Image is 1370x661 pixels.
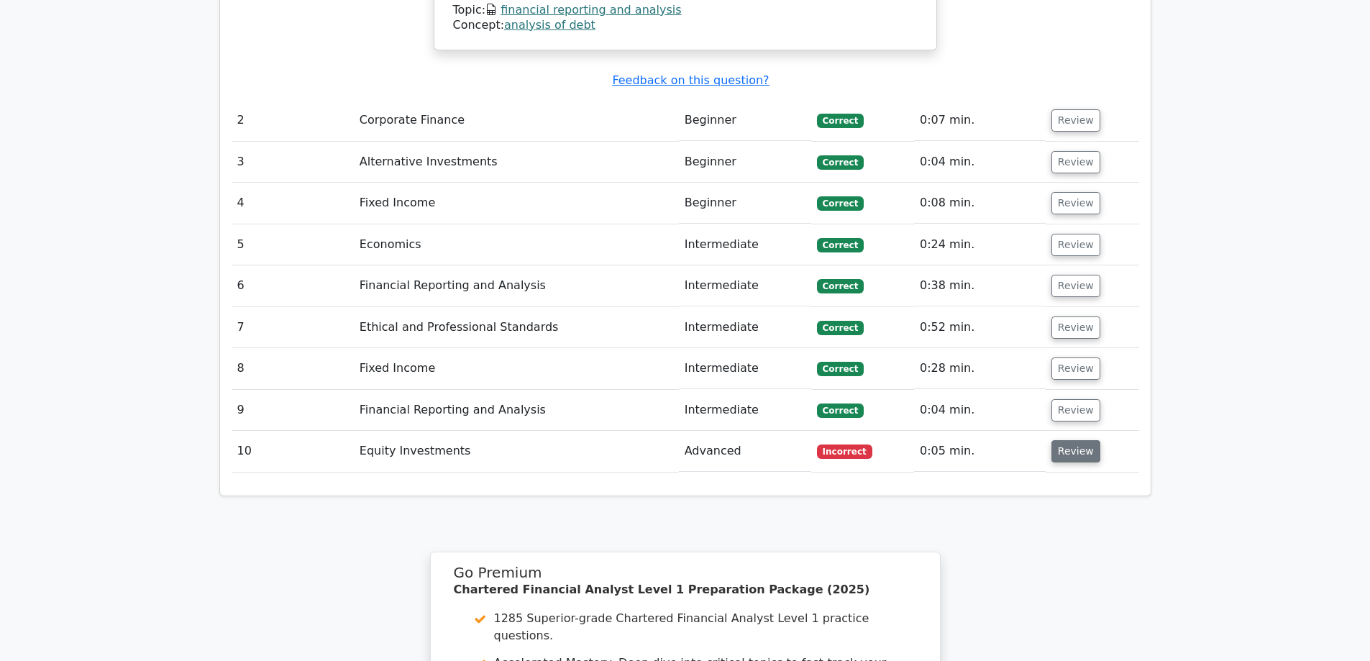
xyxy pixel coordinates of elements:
span: Correct [817,321,864,335]
td: 0:05 min. [914,431,1046,472]
td: Economics [354,224,679,265]
a: analysis of debt [504,18,595,32]
td: 4 [232,183,354,224]
span: Correct [817,114,864,128]
td: Intermediate [679,224,811,265]
a: Feedback on this question? [612,73,769,87]
td: 0:07 min. [914,100,1046,141]
button: Review [1051,357,1100,380]
td: 6 [232,265,354,306]
button: Review [1051,109,1100,132]
td: Advanced [679,431,811,472]
button: Review [1051,151,1100,173]
td: Beginner [679,183,811,224]
button: Review [1051,316,1100,339]
span: Correct [817,404,864,418]
span: Incorrect [817,445,872,459]
span: Correct [817,196,864,211]
td: Fixed Income [354,348,679,389]
td: Ethical and Professional Standards [354,307,679,348]
td: Fixed Income [354,183,679,224]
td: Intermediate [679,265,811,306]
button: Review [1051,234,1100,256]
td: 8 [232,348,354,389]
td: Corporate Finance [354,100,679,141]
td: 10 [232,431,354,472]
span: Correct [817,155,864,170]
td: 7 [232,307,354,348]
td: 0:38 min. [914,265,1046,306]
td: 0:24 min. [914,224,1046,265]
td: Intermediate [679,348,811,389]
td: 5 [232,224,354,265]
div: Topic: [453,3,918,18]
td: Alternative Investments [354,142,679,183]
td: 0:08 min. [914,183,1046,224]
td: Beginner [679,142,811,183]
td: 9 [232,390,354,431]
td: Financial Reporting and Analysis [354,265,679,306]
td: 0:04 min. [914,390,1046,431]
td: Equity Investments [354,431,679,472]
td: 0:28 min. [914,348,1046,389]
button: Review [1051,192,1100,214]
td: 0:04 min. [914,142,1046,183]
button: Review [1051,399,1100,421]
div: Concept: [453,18,918,33]
td: 0:52 min. [914,307,1046,348]
button: Review [1051,440,1100,462]
a: financial reporting and analysis [501,3,681,17]
span: Correct [817,238,864,252]
span: Correct [817,362,864,376]
td: Intermediate [679,307,811,348]
td: Beginner [679,100,811,141]
td: 3 [232,142,354,183]
td: 2 [232,100,354,141]
span: Correct [817,279,864,293]
td: Intermediate [679,390,811,431]
button: Review [1051,275,1100,297]
td: Financial Reporting and Analysis [354,390,679,431]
